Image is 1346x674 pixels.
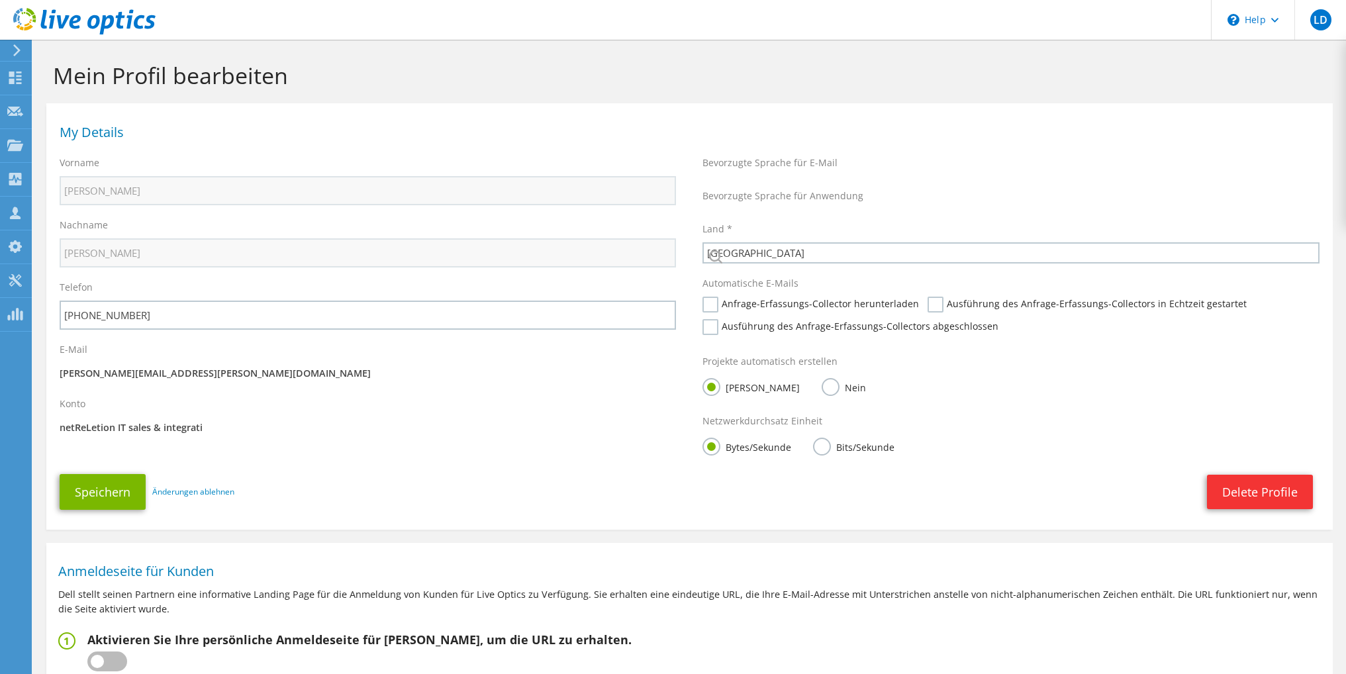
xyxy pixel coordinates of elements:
button: Speichern [60,474,146,510]
label: Ausführung des Anfrage-Erfassungs-Collectors in Echtzeit gestartet [928,297,1247,313]
span: LD [1310,9,1331,30]
svg: \n [1227,14,1239,26]
p: netReLetion IT sales & integrati [60,420,676,435]
p: Dell stellt seinen Partnern eine informative Landing Page für die Anmeldung von Kunden für Live O... [58,587,1321,616]
a: Delete Profile [1207,475,1313,509]
label: Konto [60,397,85,410]
label: Ausführung des Anfrage-Erfassungs-Collectors abgeschlossen [702,319,998,335]
label: Netzwerkdurchsatz Einheit [702,414,822,428]
h2: Aktivieren Sie Ihre persönliche Anmeldeseite für [PERSON_NAME], um die URL zu erhalten. [87,632,632,647]
label: Projekte automatisch erstellen [702,355,838,368]
a: Änderungen ablehnen [152,485,234,499]
label: [PERSON_NAME] [702,378,800,395]
label: Nachname [60,218,108,232]
label: Telefon [60,281,93,294]
label: Bits/Sekunde [813,438,894,454]
label: Land * [702,222,732,236]
label: E-Mail [60,343,87,356]
label: Bevorzugte Sprache für E-Mail [702,156,838,169]
h1: Mein Profil bearbeiten [53,62,1320,89]
label: Bevorzugte Sprache für Anwendung [702,189,863,203]
label: Anfrage-Erfassungs-Collector herunterladen [702,297,919,313]
h1: My Details [60,126,1313,139]
h1: Anmeldeseite für Kunden [58,565,1314,578]
p: [PERSON_NAME][EMAIL_ADDRESS][PERSON_NAME][DOMAIN_NAME] [60,366,676,381]
label: Vorname [60,156,99,169]
label: Nein [822,378,866,395]
label: Bytes/Sekunde [702,438,791,454]
label: Automatische E-Mails [702,277,798,290]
